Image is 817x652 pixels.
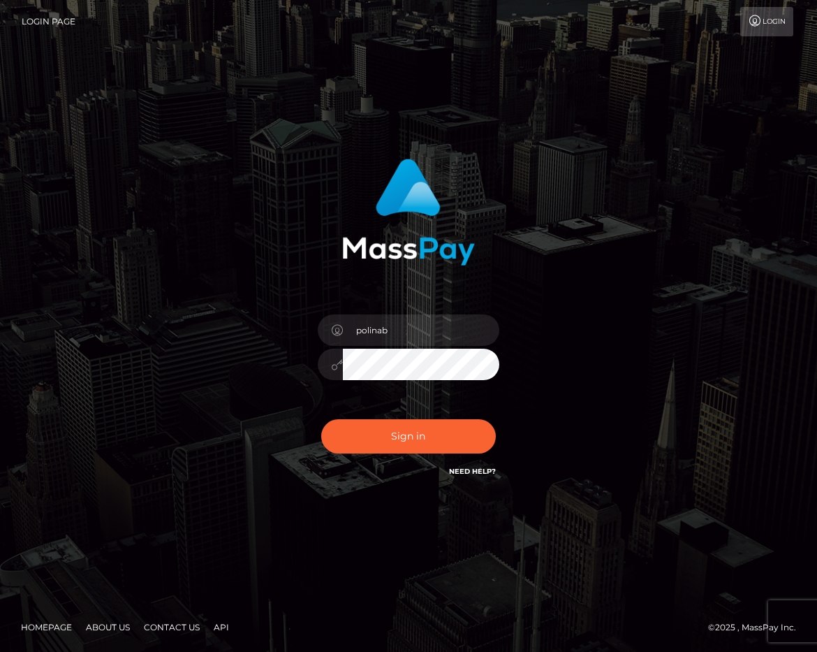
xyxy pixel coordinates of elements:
[449,467,496,476] a: Need Help?
[208,616,235,638] a: API
[138,616,205,638] a: Contact Us
[321,419,496,454] button: Sign in
[15,616,78,638] a: Homepage
[342,159,475,266] img: MassPay Login
[80,616,135,638] a: About Us
[343,314,499,346] input: Username...
[740,7,793,36] a: Login
[22,7,75,36] a: Login Page
[708,620,807,635] div: © 2025 , MassPay Inc.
